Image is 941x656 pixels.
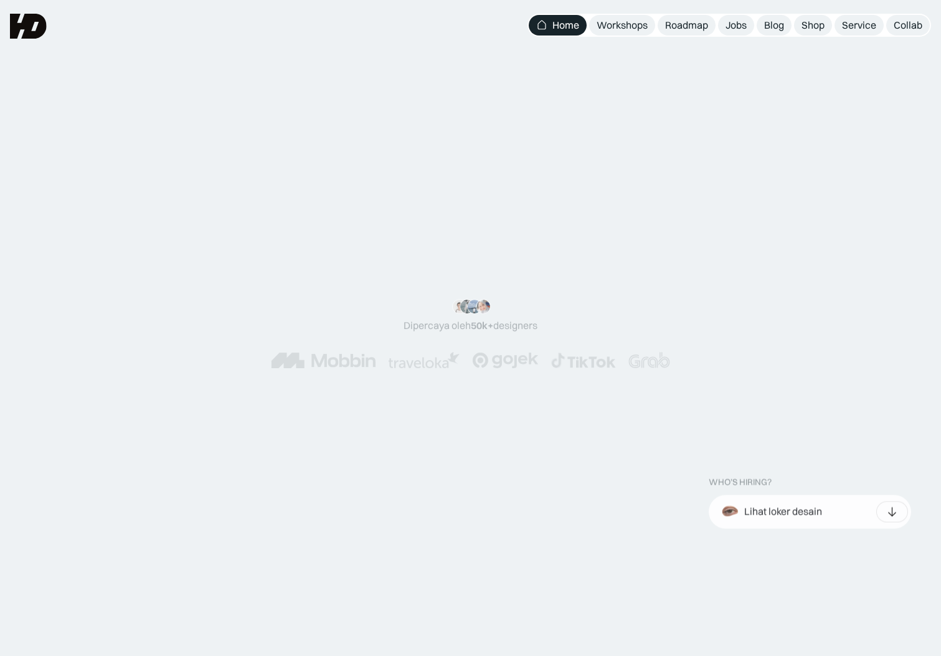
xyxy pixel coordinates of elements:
[886,15,930,36] a: Collab
[658,15,716,36] a: Roadmap
[726,19,747,32] div: Jobs
[552,19,579,32] div: Home
[471,319,493,331] span: 50k+
[529,15,587,36] a: Home
[744,505,822,518] div: Lihat loker desain
[835,15,884,36] a: Service
[718,15,754,36] a: Jobs
[764,19,784,32] div: Blog
[404,319,537,332] div: Dipercaya oleh designers
[894,19,922,32] div: Collab
[842,19,876,32] div: Service
[757,15,792,36] a: Blog
[597,19,648,32] div: Workshops
[802,19,825,32] div: Shop
[589,15,655,36] a: Workshops
[709,477,772,488] div: WHO’S HIRING?
[665,19,708,32] div: Roadmap
[794,15,832,36] a: Shop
